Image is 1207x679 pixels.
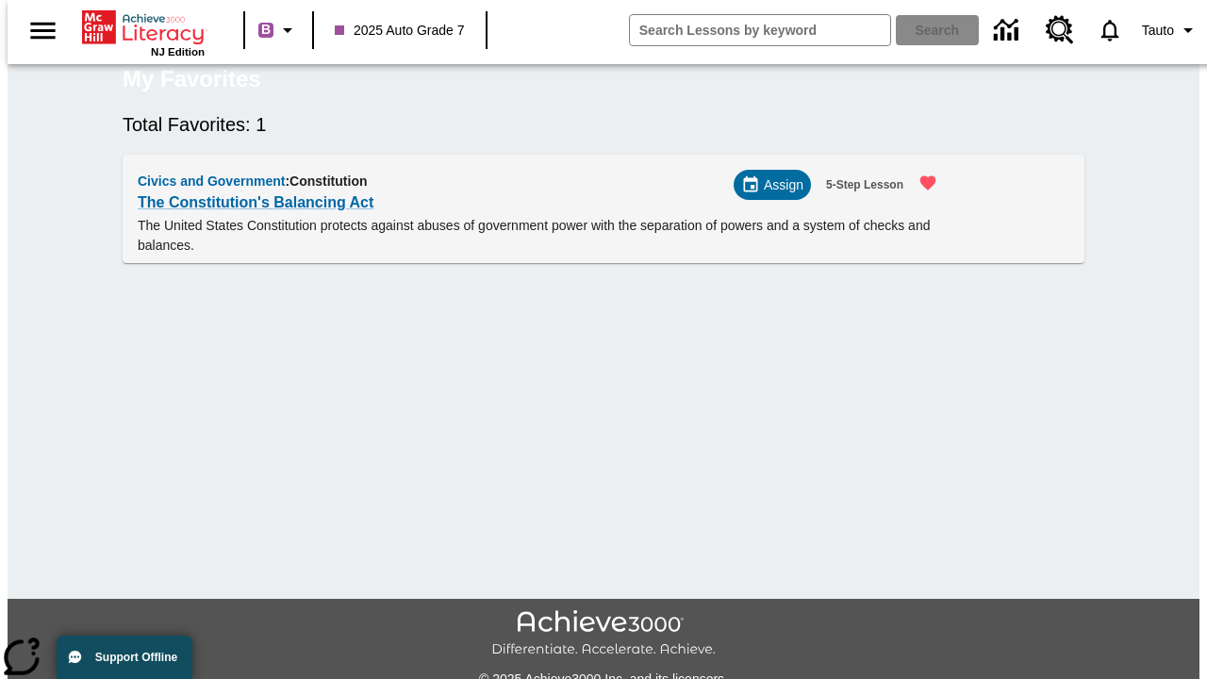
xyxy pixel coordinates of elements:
[818,170,911,201] button: 5-Step Lesson
[1034,5,1085,56] a: Resource Center, Will open in new tab
[491,610,716,658] img: Achieve3000 Differentiate Accelerate Achieve
[123,64,261,94] h5: My Favorites
[251,13,306,47] button: Boost Class color is purple. Change class color
[138,216,949,256] p: The United States Constitution protects against abuses of government power with the separation of...
[82,7,205,58] div: Home
[123,109,1084,140] h6: Total Favorites: 1
[1085,6,1134,55] a: Notifications
[734,170,811,200] div: Assign Choose Dates
[57,636,192,679] button: Support Offline
[826,175,903,195] span: 5-Step Lesson
[151,46,205,58] span: NJ Edition
[1134,13,1207,47] button: Profile/Settings
[285,174,367,189] span: : Constitution
[335,21,465,41] span: 2025 Auto Grade 7
[907,162,949,204] button: Remove from Favorites
[138,190,373,216] a: The Constitution's Balancing Act
[138,174,285,189] span: Civics and Government
[1142,21,1174,41] span: Tauto
[261,18,271,41] span: B
[630,15,890,45] input: search field
[95,651,177,664] span: Support Offline
[15,3,71,58] button: Open side menu
[82,8,205,46] a: Home
[764,175,803,195] span: Assign
[983,5,1034,57] a: Data Center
